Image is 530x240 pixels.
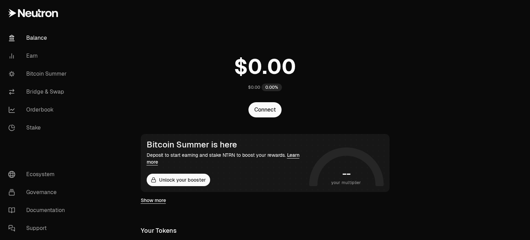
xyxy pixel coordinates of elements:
[3,83,75,101] a: Bridge & Swap
[3,201,75,219] a: Documentation
[248,102,282,117] button: Connect
[3,119,75,137] a: Stake
[3,165,75,183] a: Ecosystem
[262,84,282,91] div: 0.00%
[3,65,75,83] a: Bitcoin Summer
[342,168,350,179] h1: --
[3,219,75,237] a: Support
[331,179,361,186] span: your multiplier
[3,183,75,201] a: Governance
[141,226,177,236] div: Your Tokens
[141,197,166,204] a: Show more
[147,174,210,186] button: Unlock your booster
[248,85,260,90] div: $0.00
[147,140,306,150] div: Bitcoin Summer is here
[3,47,75,65] a: Earn
[3,101,75,119] a: Orderbook
[3,29,75,47] a: Balance
[147,152,306,165] div: Deposit to start earning and stake NTRN to boost your rewards.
